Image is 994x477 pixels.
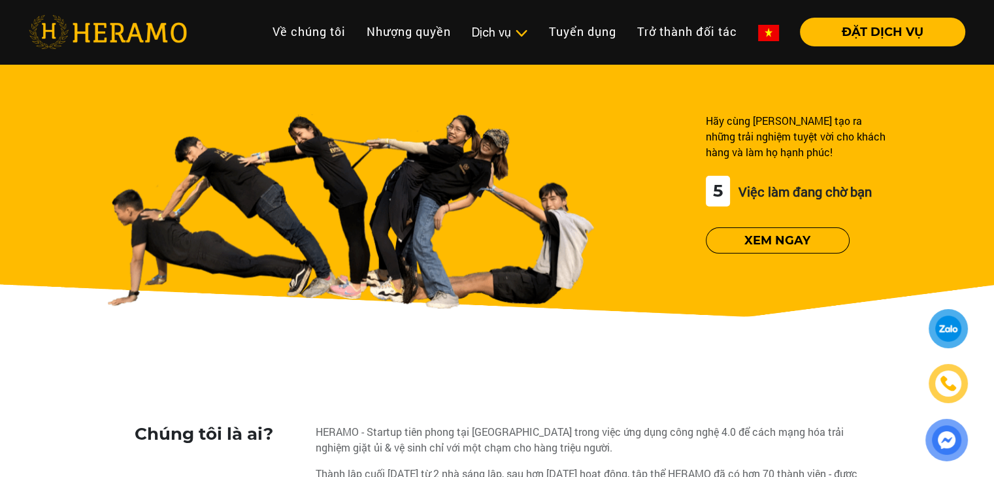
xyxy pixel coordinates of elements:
a: phone-icon [931,366,966,401]
img: banner [107,113,594,309]
div: HERAMO - Startup tiên phong tại [GEOGRAPHIC_DATA] trong việc ứng dụng công nghệ 4.0 để cách mạng ... [316,424,860,455]
a: Nhượng quyền [356,18,461,46]
span: Việc làm đang chờ bạn [735,183,872,200]
div: 5 [706,176,730,206]
img: subToggleIcon [514,27,528,40]
a: Trở thành đối tác [627,18,748,46]
div: Dịch vụ [472,24,528,41]
button: ĐẶT DỊCH VỤ [800,18,965,46]
button: Xem ngay [706,227,850,254]
a: Về chúng tôi [262,18,356,46]
img: phone-icon [941,376,956,391]
div: Hãy cùng [PERSON_NAME] tạo ra những trải nghiệm tuyệt vời cho khách hàng và làm họ hạnh phúc! [706,113,887,160]
a: Tuyển dụng [538,18,627,46]
img: heramo-logo.png [29,15,187,49]
a: ĐẶT DỊCH VỤ [789,26,965,38]
h3: Chúng tôi là ai? [135,424,306,444]
img: vn-flag.png [758,25,779,41]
